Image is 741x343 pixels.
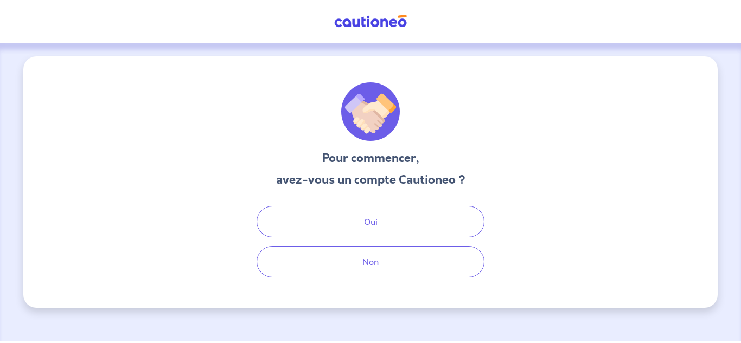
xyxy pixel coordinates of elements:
h3: avez-vous un compte Cautioneo ? [276,171,465,189]
img: illu_welcome.svg [341,82,400,141]
button: Oui [257,206,484,237]
h3: Pour commencer, [276,150,465,167]
button: Non [257,246,484,277]
img: Cautioneo [330,15,411,28]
